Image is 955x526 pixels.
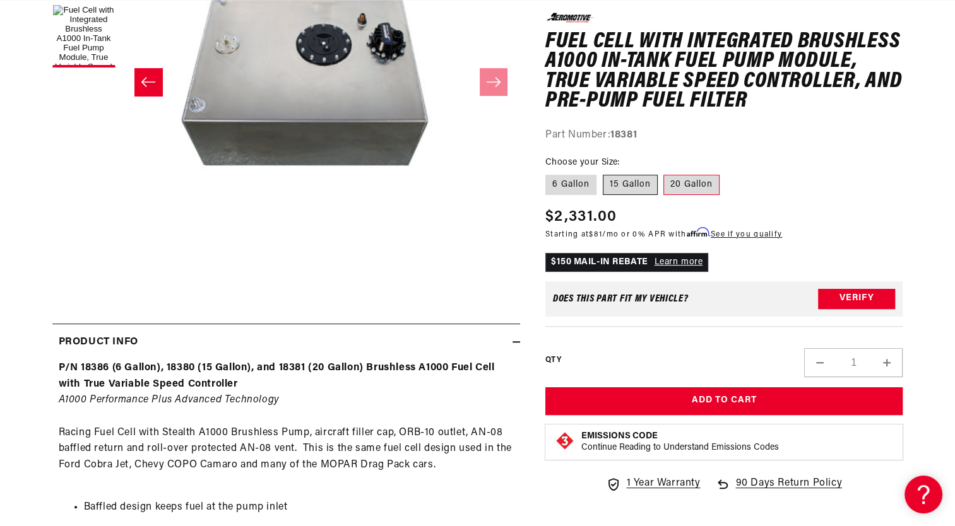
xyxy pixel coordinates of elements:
button: Emissions CodeContinue Reading to Understand Emissions Codes [581,431,779,453]
label: 15 Gallon [603,175,658,195]
p: Racing Fuel Cell with Stealth A1000 Brushless Pump, aircraft filler cap, ORB-10 outlet, AN-08 baf... [59,360,514,489]
label: 6 Gallon [545,175,596,195]
p: Starting at /mo or 0% APR with . [545,228,782,240]
summary: Product Info [52,324,520,361]
p: $150 MAIL-IN REBATE [545,252,708,271]
h2: Product Info [59,334,138,351]
div: Does This part fit My vehicle? [553,293,689,303]
span: 1 Year Warranty [626,476,700,492]
span: 90 Days Return Policy [735,476,842,505]
button: Add to Cart [545,387,903,415]
a: Learn more [655,257,703,266]
label: 20 Gallon [663,175,720,195]
p: Continue Reading to Understand Emissions Codes [581,442,779,453]
button: Load image 1 in gallery view [52,4,116,67]
div: Part Number: [545,127,903,143]
label: QTY [545,355,561,366]
button: Verify [818,288,895,308]
strong: Emissions Code [581,431,658,441]
strong: P/N 18386 (6 Gallon), 18380 (15 Gallon), and 18381 (20 Gallon) Brushless A1000 Fuel Cell with Tru... [59,363,495,389]
span: $2,331.00 [545,205,617,228]
a: 1 Year Warranty [606,476,700,492]
button: Slide right [480,68,507,96]
span: $81 [589,230,602,238]
h1: Fuel Cell with Integrated Brushless A1000 In-Tank Fuel Pump Module, True Variable Speed Controlle... [545,32,903,111]
legend: Choose your Size: [545,156,621,169]
a: See if you qualify - Learn more about Affirm Financing (opens in modal) [711,230,782,238]
a: 90 Days Return Policy [715,476,842,505]
button: Slide left [134,68,162,96]
em: A1000 Performance Plus Advanced Technology [59,395,280,405]
strong: 18381 [610,129,637,139]
span: Affirm [687,227,709,237]
img: Emissions code [555,431,575,451]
